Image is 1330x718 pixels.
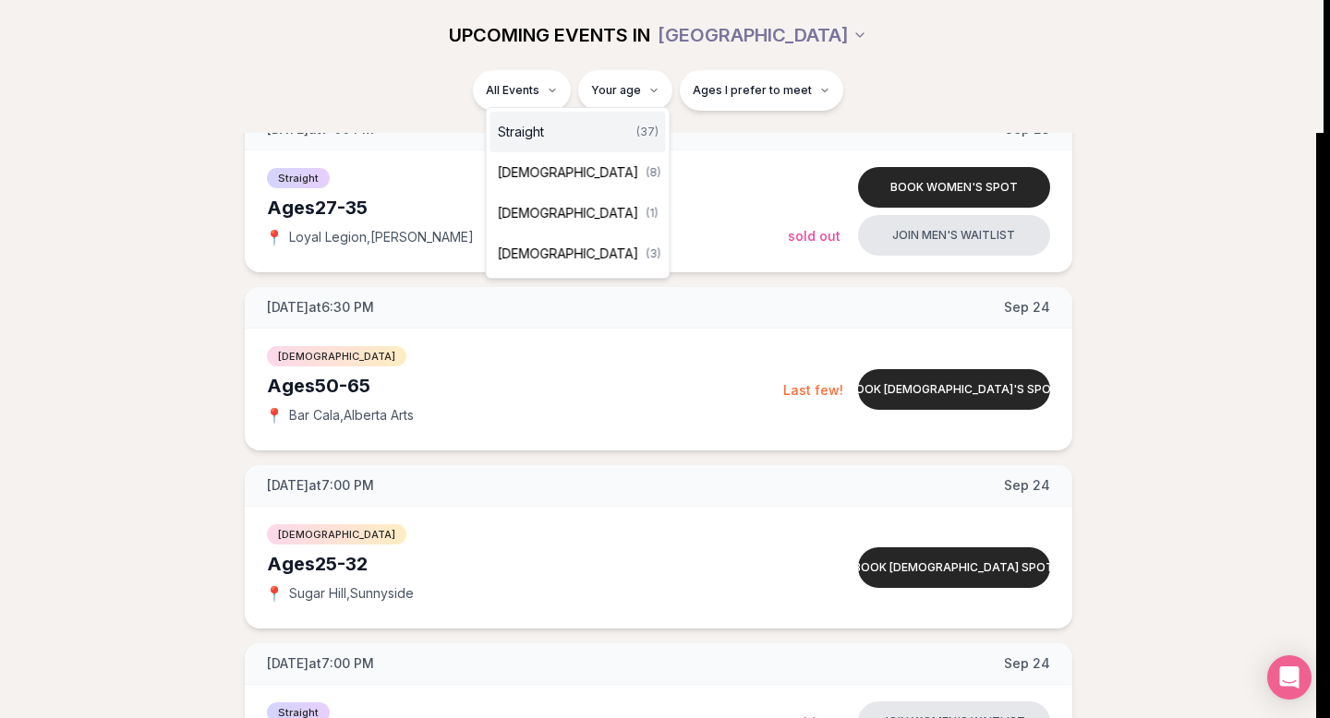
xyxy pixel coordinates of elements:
[636,125,659,139] span: ( 37 )
[498,245,639,263] span: [DEMOGRAPHIC_DATA]
[498,123,544,141] span: Straight
[647,206,659,221] span: ( 1 )
[647,165,661,180] span: ( 8 )
[498,163,639,182] span: [DEMOGRAPHIC_DATA]
[498,204,639,222] span: [DEMOGRAPHIC_DATA]
[647,246,661,261] span: ( 3 )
